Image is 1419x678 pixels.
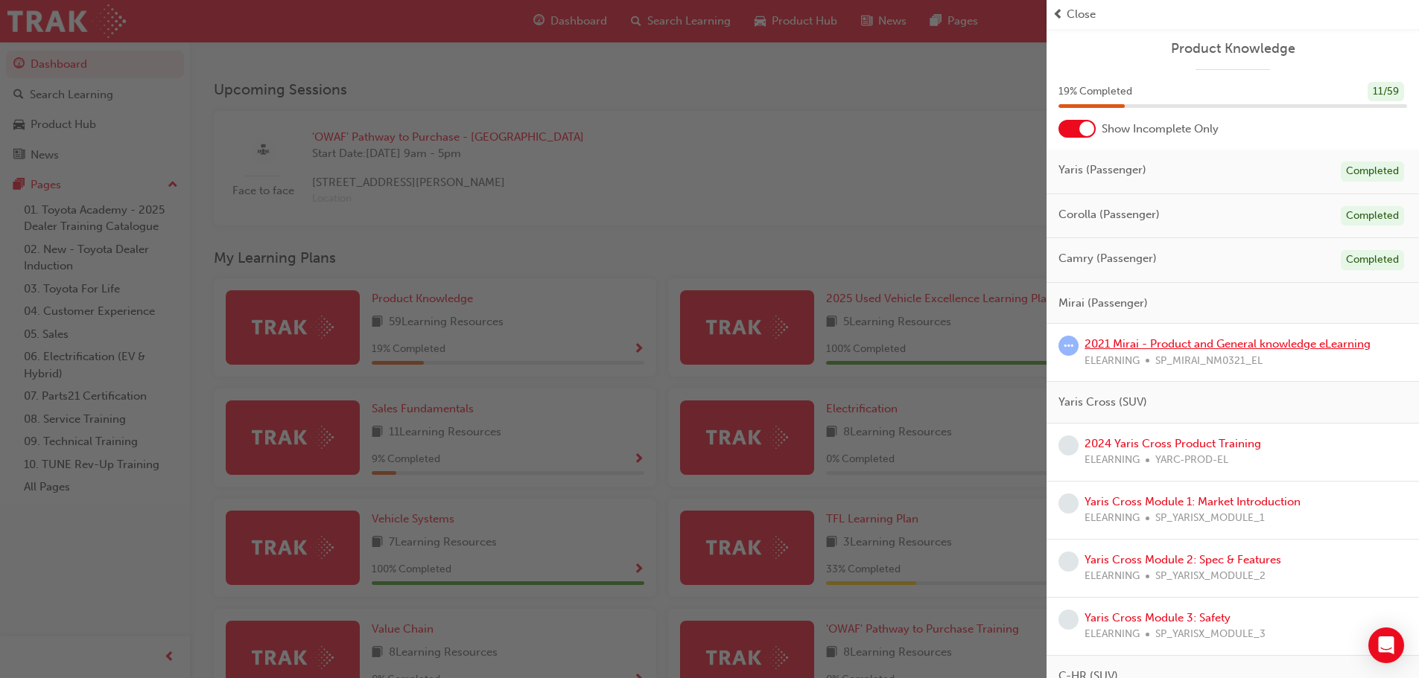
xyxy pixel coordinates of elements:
[1085,337,1371,351] a: 2021 Mirai - Product and General knowledge eLearning
[1085,626,1140,643] span: ELEARNING
[1058,394,1147,411] span: Yaris Cross (SUV)
[1341,161,1404,182] div: Completed
[1053,6,1413,23] button: prev-iconClose
[1085,353,1140,370] span: ELEARNING
[1058,493,1079,514] span: learningRecordVerb_NONE-icon
[1155,452,1228,469] span: YARC-PROD-EL
[1085,611,1231,624] a: Yaris Cross Module 3: Safety
[1085,568,1140,585] span: ELEARNING
[1058,610,1079,630] span: learningRecordVerb_NONE-icon
[1085,495,1301,508] a: Yaris Cross Module 1: Market Introduction
[1058,40,1407,57] a: Product Knowledge
[1085,510,1140,527] span: ELEARNING
[1058,551,1079,572] span: learningRecordVerb_NONE-icon
[1058,295,1148,312] span: Mirai (Passenger)
[1155,568,1266,585] span: SP_YARISX_MODULE_2
[1058,435,1079,455] span: learningRecordVerb_NONE-icon
[1058,206,1160,223] span: Corolla (Passenger)
[1058,250,1157,267] span: Camry (Passenger)
[1058,336,1079,356] span: learningRecordVerb_ATTEMPT-icon
[1155,510,1265,527] span: SP_YARISX_MODULE_1
[1058,161,1146,179] span: Yaris (Passenger)
[1067,6,1096,23] span: Close
[1085,452,1140,469] span: ELEARNING
[1155,353,1263,370] span: SP_MIRAI_NM0321_EL
[1053,6,1064,23] span: prev-icon
[1058,83,1132,100] span: 19 % Completed
[1085,553,1281,566] a: Yaris Cross Module 2: Spec & Features
[1341,206,1404,226] div: Completed
[1368,627,1404,663] div: Open Intercom Messenger
[1155,626,1266,643] span: SP_YARISX_MODULE_3
[1368,82,1404,102] div: 11 / 59
[1341,250,1404,270] div: Completed
[1085,437,1261,450] a: 2024 Yaris Cross Product Training
[1102,121,1219,138] span: Show Incomplete Only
